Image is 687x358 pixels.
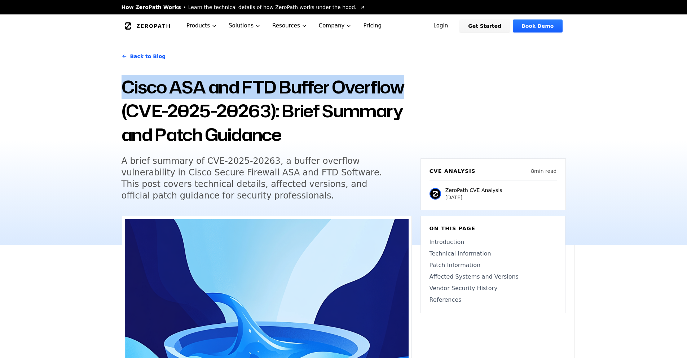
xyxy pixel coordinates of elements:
a: Pricing [357,14,387,37]
a: How ZeroPath WorksLearn the technical details of how ZeroPath works under the hood. [122,4,365,11]
p: 8 min read [531,167,556,175]
a: Login [425,19,457,32]
a: Get Started [459,19,510,32]
img: ZeroPath CVE Analysis [430,188,441,200]
button: Resources [267,14,313,37]
span: Learn the technical details of how ZeroPath works under the hood. [188,4,357,11]
h6: CVE Analysis [430,167,476,175]
h6: On this page [430,225,556,232]
h5: A brief summary of CVE-2025-20263, a buffer overflow vulnerability in Cisco Secure Firewall ASA a... [122,155,398,201]
a: Book Demo [513,19,562,32]
a: Affected Systems and Versions [430,272,556,281]
a: Back to Blog [122,46,166,66]
button: Company [313,14,358,37]
span: How ZeroPath Works [122,4,181,11]
nav: Global [113,14,574,37]
h1: Cisco ASA and FTD Buffer Overflow (CVE-2025-20263): Brief Summary and Patch Guidance [122,75,412,147]
button: Solutions [223,14,267,37]
p: [DATE] [445,194,502,201]
p: ZeroPath CVE Analysis [445,187,502,194]
a: Vendor Security History [430,284,556,293]
a: Introduction [430,238,556,246]
button: Products [181,14,223,37]
a: Technical Information [430,249,556,258]
a: References [430,296,556,304]
a: Patch Information [430,261,556,270]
